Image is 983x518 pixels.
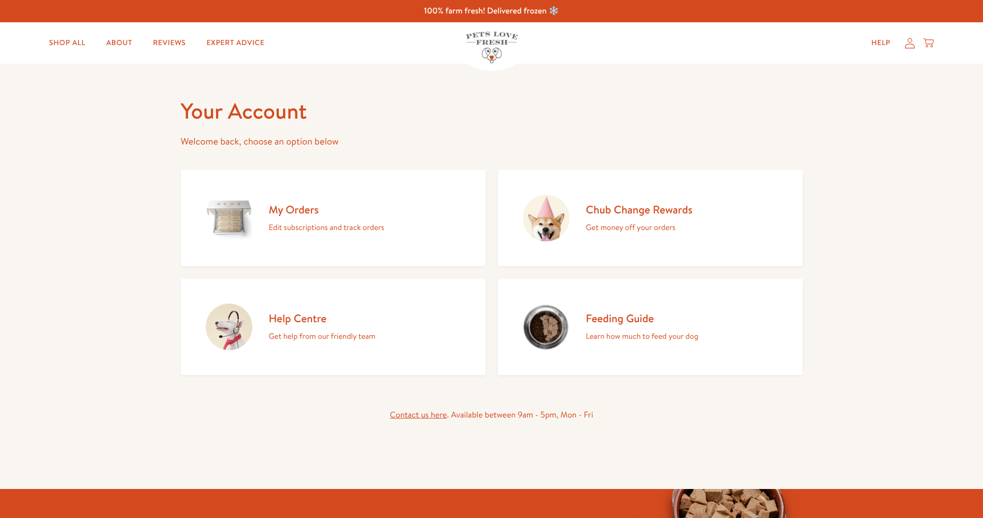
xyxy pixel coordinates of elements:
[498,279,803,375] a: Feeding Guide Learn how much to feed your dog
[498,170,803,266] a: Chub Change Rewards Get money off your orders
[181,279,486,375] a: Help Centre Get help from our friendly team
[863,33,899,53] a: Help
[198,33,273,53] a: Expert Advice
[269,329,376,343] p: Get help from our friendly team
[181,97,803,125] h1: Your Account
[181,170,486,266] a: My Orders Edit subscriptions and track orders
[181,408,803,422] div: . Available between 9am - 5pm, Mon - Fri
[269,203,384,217] h2: My Orders
[269,221,384,234] p: Edit subscriptions and track orders
[98,33,140,53] a: About
[181,134,803,150] p: Welcome back, choose an option below
[586,329,699,343] p: Learn how much to feed your dog
[466,32,518,63] img: Pets Love Fresh
[586,221,693,234] p: Get money off your orders
[390,409,447,421] a: Contact us here
[269,311,376,325] h2: Help Centre
[145,33,194,53] a: Reviews
[586,311,699,325] h2: Feeding Guide
[41,33,94,53] a: Shop All
[586,203,693,217] h2: Chub Change Rewards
